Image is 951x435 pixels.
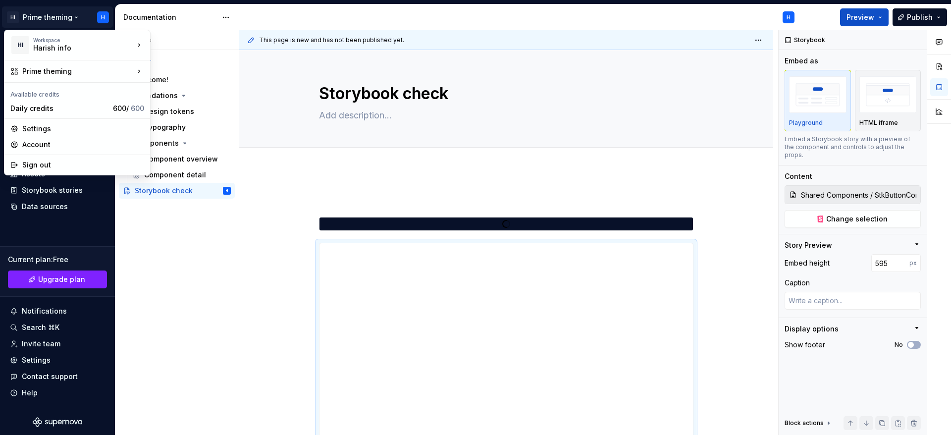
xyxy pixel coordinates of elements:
[6,85,148,101] div: Available credits
[22,66,134,76] div: Prime theming
[33,37,134,43] div: Workspace
[22,140,144,150] div: Account
[113,104,144,112] span: 600 /
[131,104,144,112] span: 600
[22,124,144,134] div: Settings
[10,104,109,113] div: Daily credits
[11,36,29,54] div: HI
[33,43,117,53] div: Harish info
[22,160,144,170] div: Sign out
